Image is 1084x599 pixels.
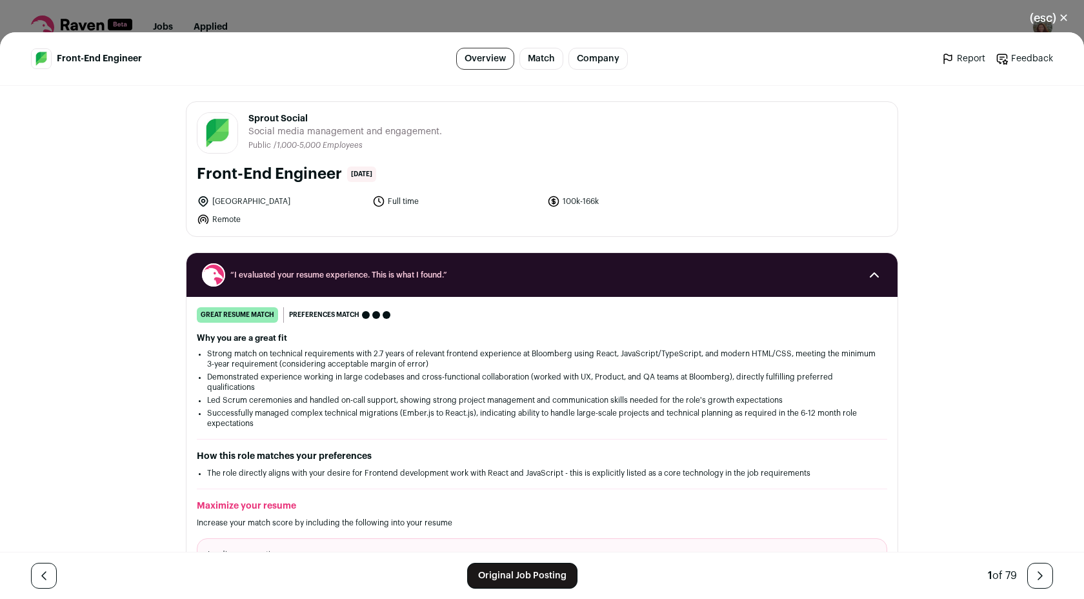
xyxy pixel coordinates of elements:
h2: Maximize your resume [197,500,887,513]
span: 1 [988,571,992,581]
li: / [274,141,363,150]
li: [GEOGRAPHIC_DATA] [197,195,365,208]
li: Strong match on technical requirements with 2.7 years of relevant frontend experience at Bloomber... [207,349,877,369]
div: great resume match [197,307,278,323]
img: 78abf86bae6893f9a21023ec089c2f3dc074d27dcd4bd123f8aeb2e142e52420.jpg [197,113,237,153]
a: Company [568,48,628,70]
a: Original Job Posting [467,563,577,589]
h2: How this role matches your preferences [197,450,887,463]
span: [DATE] [347,167,376,182]
span: “I evaluated your resume experience. This is what I found.” [230,270,854,280]
a: Report [941,52,985,65]
button: Close modal [1014,4,1084,32]
span: 1,000-5,000 Employees [277,141,363,149]
a: Feedback [996,52,1053,65]
span: Social media management and engagement. [248,125,442,138]
li: Led Scrum ceremonies and handled on-call support, showing strong project management and communica... [207,395,877,405]
p: Increase your match score by including the following into your resume [197,518,887,528]
li: Full time [372,195,540,208]
h2: Why you are a great fit [197,333,887,343]
span: Preferences match [289,309,359,321]
li: Demonstrated experience working in large codebases and cross-functional collaboration (worked wit... [207,372,877,392]
h1: Front-End Engineer [197,164,342,185]
li: The role directly aligns with your desire for Frontend development work with React and JavaScript... [207,468,877,478]
span: Front-End Engineer [57,52,142,65]
li: Successfully managed complex technical migrations (Ember.js to React.js), indicating ability to h... [207,408,877,429]
a: Overview [456,48,514,70]
a: Match [519,48,563,70]
li: 100k-166k [547,195,715,208]
img: 78abf86bae6893f9a21023ec089c2f3dc074d27dcd4bd123f8aeb2e142e52420.jpg [32,49,51,68]
li: Remote [197,213,365,226]
li: Public [248,141,274,150]
span: Sprout Social [248,112,442,125]
div: of 79 [988,568,1017,584]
